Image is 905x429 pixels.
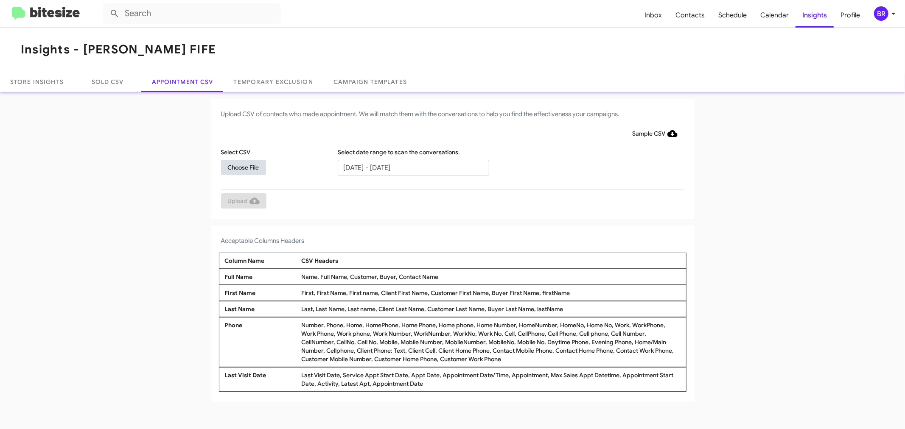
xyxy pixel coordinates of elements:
[21,43,216,56] h1: Insights - [PERSON_NAME] FIFE
[103,3,281,24] input: Search
[633,126,678,141] span: Sample CSV
[834,3,867,28] a: Profile
[228,160,259,175] span: Choose File
[223,305,300,313] div: Last Name
[299,371,682,388] div: Last Visit Date, Service Appt Start Date, Appt Date, Appointment Date/Time, Appointment, Max Sale...
[223,273,300,281] div: Full Name
[221,236,684,246] h4: Acceptable Columns Headers
[221,148,251,156] label: Select CSV
[299,305,682,313] div: Last, Last Name, Last name, Client Last Name, Customer Last Name, Buyer Last Name, lastName
[228,193,260,209] span: Upload
[223,289,300,297] div: First Name
[299,273,682,281] div: Name, Full Name, Customer, Buyer, Contact Name
[224,72,323,92] a: Temporary Exclusion
[638,3,669,28] a: Inbox
[221,160,266,175] button: Choose File
[669,3,712,28] a: Contacts
[299,289,682,297] div: First, First Name, First name, Client First Name, Customer First Name, Buyer First Name, firstName
[754,3,796,28] a: Calendar
[221,193,266,209] button: Upload
[626,126,684,141] button: Sample CSV
[223,256,300,265] div: Column Name
[74,72,142,92] a: Sold CSV
[712,3,754,28] a: Schedule
[223,321,300,363] div: Phone
[323,72,417,92] a: Campaign Templates
[223,371,300,388] div: Last Visit Date
[142,72,224,92] a: Appointment CSV
[299,256,682,265] div: CSV Headers
[874,6,888,21] div: BR
[338,148,460,156] label: Select date range to scan the conversations.
[796,3,834,28] a: Insights
[221,109,684,119] h4: Upload CSV of contacts who made appointment. We will match them with the conversations to help yo...
[338,160,489,176] input: Start Date - End Date
[299,321,682,363] div: Number, Phone, Home, HomePhone, Home Phone, Home phone, Home Number, HomeNumber, HomeNo, Home No,...
[867,6,896,21] button: BR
